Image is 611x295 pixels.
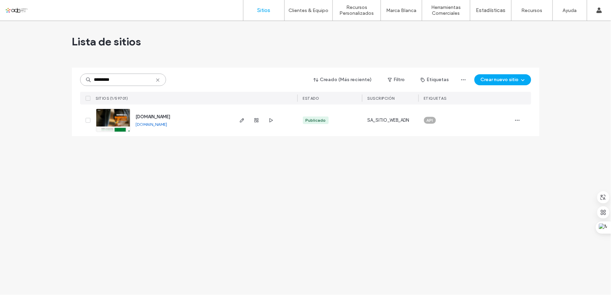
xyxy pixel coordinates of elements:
button: Filtro [381,74,412,85]
span: API [427,117,433,123]
button: Etiquetas [415,74,455,85]
label: Ayuda [563,8,577,13]
a: [DOMAIN_NAME] [136,114,171,119]
span: SA_SITIO_WEB_ADN [368,117,410,124]
a: [DOMAIN_NAME] [136,122,167,127]
label: Clientes & Equipo [289,8,329,13]
span: Ayuda [15,5,34,11]
label: Recursos [522,8,543,13]
label: Marca Blanca [386,8,417,13]
button: Creado (Más reciente) [308,74,378,85]
label: Sitios [258,7,271,13]
span: ESTADO [303,96,319,101]
span: Suscripción [368,96,395,101]
label: Estadísticas [476,7,506,13]
span: SITIOS (1/59701) [96,96,128,101]
label: Recursos Personalizados [333,4,381,16]
span: ETIQUETAS [424,96,447,101]
button: Crear nuevo sitio [474,74,531,85]
label: Herramientas Comerciales [422,4,470,16]
div: Publicado [306,117,326,123]
span: Lista de sitios [72,35,141,48]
